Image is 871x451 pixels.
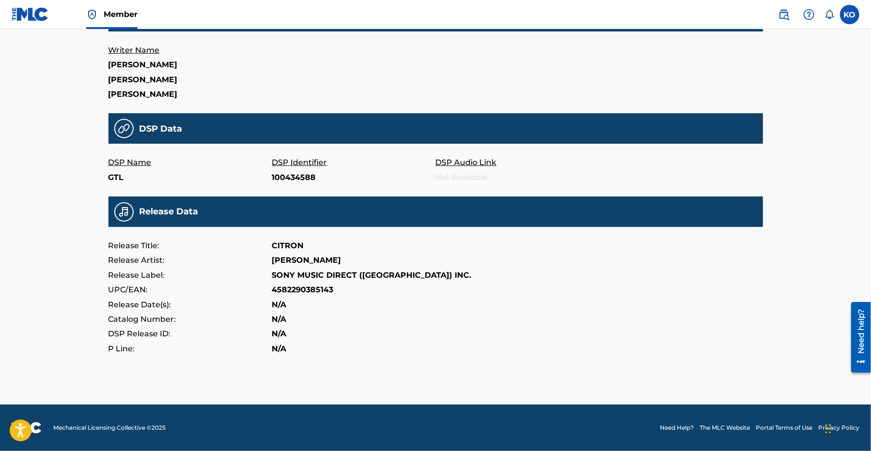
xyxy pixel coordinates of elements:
[272,170,436,185] p: 100434588
[114,119,134,138] img: 31a9e25fa6e13e71f14b.png
[108,327,272,341] p: DSP Release ID:
[108,73,272,87] p: [PERSON_NAME]
[825,414,831,443] div: Dra
[108,283,272,297] p: UPC/EAN:
[108,268,272,283] p: Release Label:
[803,9,815,20] img: help
[844,298,871,376] iframe: Resource Center
[840,5,859,24] div: User Menu
[108,43,272,58] p: Writer Name
[108,253,272,268] p: Release Artist:
[660,423,694,432] a: Need Help?
[436,170,599,185] p: Not Available
[436,155,599,170] p: DSP Audio Link
[108,58,272,72] p: [PERSON_NAME]
[108,312,272,327] p: Catalog Number:
[139,206,199,217] h5: Release Data
[272,268,472,283] p: SONY MUSIC DIRECT ([GEOGRAPHIC_DATA]) INC.
[272,253,341,268] p: [PERSON_NAME]
[53,423,166,432] span: Mechanical Licensing Collective © 2025
[272,342,287,356] p: N/A
[108,170,272,185] p: GTL
[108,155,272,170] p: DSP Name
[108,298,272,312] p: Release Date(s):
[272,327,287,341] p: N/A
[818,423,859,432] a: Privacy Policy
[104,9,138,20] span: Member
[114,202,134,222] img: 75424d043b2694df37d4.png
[139,123,183,135] h5: DSP Data
[774,5,794,24] a: Public Search
[86,9,98,20] img: Top Rightsholder
[756,423,812,432] a: Portal Terms of Use
[823,405,871,451] iframe: Chat Widget
[108,342,272,356] p: P Line:
[778,9,790,20] img: search
[108,87,272,102] p: [PERSON_NAME]
[12,422,42,434] img: logo
[272,298,287,312] p: N/A
[799,5,819,24] div: Help
[272,239,304,253] p: CITRON
[825,10,834,19] div: Notifications
[272,155,436,170] p: DSP Identifier
[108,239,272,253] p: Release Title:
[272,283,334,297] p: 4582290385143
[823,405,871,451] div: Chatt-widget
[12,7,49,21] img: MLC Logo
[272,312,287,327] p: N/A
[700,423,750,432] a: The MLC Website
